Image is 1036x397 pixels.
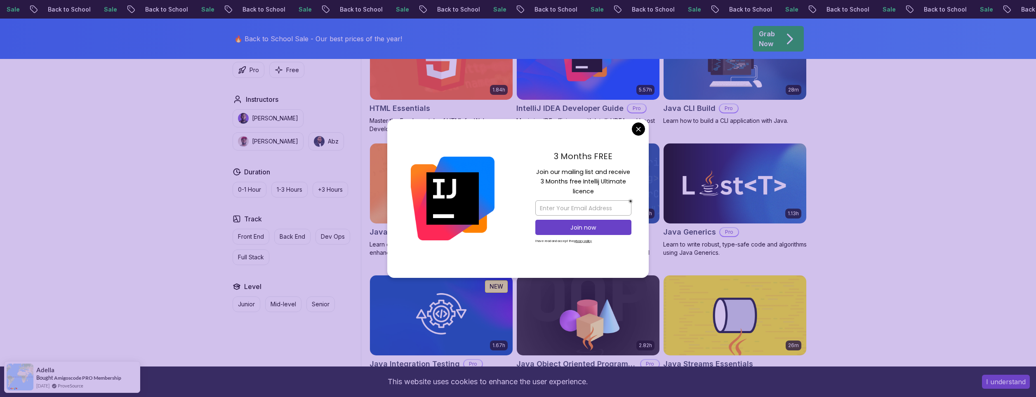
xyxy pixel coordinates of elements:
[982,375,1030,389] button: Accept cookies
[759,29,775,49] p: Grab Now
[663,275,807,389] a: Java Streams Essentials card26mJava Streams EssentialsLearn how to use Java Streams to process co...
[490,282,503,291] p: NEW
[663,20,807,125] a: Java CLI Build card28mJava CLI BuildProLearn how to build a CLI application with Java.
[639,87,652,93] p: 5.57h
[244,214,262,224] h2: Track
[265,296,301,312] button: Mid-level
[517,275,659,355] img: Java Object Oriented Programming card
[370,358,460,370] h2: Java Integration Testing
[271,182,308,197] button: 1-3 Hours
[973,5,1000,14] p: Sale
[252,137,298,146] p: [PERSON_NAME]
[246,94,278,104] h2: Instructors
[663,240,807,257] p: Learn to write robust, type-safe code and algorithms using Java Generics.
[431,5,487,14] p: Back to School
[274,229,311,244] button: Back End
[516,20,660,134] a: IntelliJ IDEA Developer Guide card5.57hIntelliJ IDEA Developer GuideProMaximize IDE efficiency wi...
[516,103,624,114] h2: IntelliJ IDEA Developer Guide
[663,143,807,257] a: Java Generics card1.13hJava GenericsProLearn to write robust, type-safe code and algorithms using...
[370,275,513,355] img: Java Integration Testing card
[318,186,343,194] p: +3 Hours
[306,296,335,312] button: Senior
[139,5,195,14] p: Back to School
[314,136,325,147] img: instructor img
[244,282,261,291] h2: Level
[328,137,339,146] p: Abz
[641,360,659,368] p: Pro
[233,296,260,312] button: Junior
[370,117,513,133] p: Master the Fundamentals of HTML for Web Development!
[292,5,318,14] p: Sale
[54,375,121,381] a: Amigoscode PRO Membership
[58,382,83,389] a: ProveSource
[41,5,97,14] p: Back to School
[492,342,505,349] p: 1.67h
[238,233,264,241] p: Front End
[370,103,430,114] h2: HTML Essentials
[370,275,513,397] a: Java Integration Testing card1.67hNEWJava Integration TestingProMaster Java integration testing w...
[233,249,269,265] button: Full Stack
[788,342,799,349] p: 26m
[233,182,266,197] button: 0-1 Hour
[370,20,513,100] img: HTML Essentials card
[238,186,261,194] p: 0-1 Hour
[370,240,513,257] p: Learn data structures in [GEOGRAPHIC_DATA] to enhance your coding skills!
[820,5,876,14] p: Back to School
[97,5,124,14] p: Sale
[36,382,49,389] span: [DATE]
[788,87,799,93] p: 28m
[7,364,33,390] img: provesource social proof notification image
[779,5,805,14] p: Sale
[389,5,416,14] p: Sale
[244,167,270,177] h2: Duration
[663,358,753,370] h2: Java Streams Essentials
[664,20,806,100] img: Java CLI Build card
[238,113,249,124] img: instructor img
[236,5,292,14] p: Back to School
[277,186,302,194] p: 1-3 Hours
[625,5,681,14] p: Back to School
[720,228,738,236] p: Pro
[628,104,646,113] p: Pro
[195,5,221,14] p: Sale
[876,5,902,14] p: Sale
[517,20,659,100] img: IntelliJ IDEA Developer Guide card
[663,103,716,114] h2: Java CLI Build
[664,143,806,223] img: Java Generics card
[487,5,513,14] p: Sale
[269,62,304,78] button: Free
[723,5,779,14] p: Back to School
[286,66,299,74] p: Free
[6,373,970,391] div: This website uses cookies to enhance the user experience.
[238,136,249,147] img: instructor img
[663,226,716,238] h2: Java Generics
[370,143,513,257] a: Java Data Structures card1.72hJava Data StructuresProLearn data structures in [GEOGRAPHIC_DATA] t...
[516,358,637,370] h2: Java Object Oriented Programming
[233,132,304,150] button: instructor img[PERSON_NAME]
[271,300,296,308] p: Mid-level
[36,374,53,381] span: Bought
[720,104,738,113] p: Pro
[316,229,350,244] button: Dev Ops
[584,5,610,14] p: Sale
[233,109,304,127] button: instructor img[PERSON_NAME]
[233,229,269,244] button: Front End
[492,87,505,93] p: 1.84h
[234,34,402,44] p: 🔥 Back to School Sale - Our best prices of the year!
[464,360,482,368] p: Pro
[321,233,345,241] p: Dev Ops
[370,20,513,134] a: HTML Essentials card1.84hHTML EssentialsMaster the Fundamentals of HTML for Web Development!
[238,300,255,308] p: Junior
[238,253,264,261] p: Full Stack
[528,5,584,14] p: Back to School
[308,132,344,150] button: instructor imgAbz
[312,300,330,308] p: Senior
[370,226,447,238] h2: Java Data Structures
[516,117,660,133] p: Maximize IDE efficiency with IntelliJ IDEA and boost your productivity.
[681,5,708,14] p: Sale
[663,117,807,125] p: Learn how to build a CLI application with Java.
[280,233,305,241] p: Back End
[639,342,652,349] p: 2.82h
[788,210,799,217] p: 1.13h
[333,5,389,14] p: Back to School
